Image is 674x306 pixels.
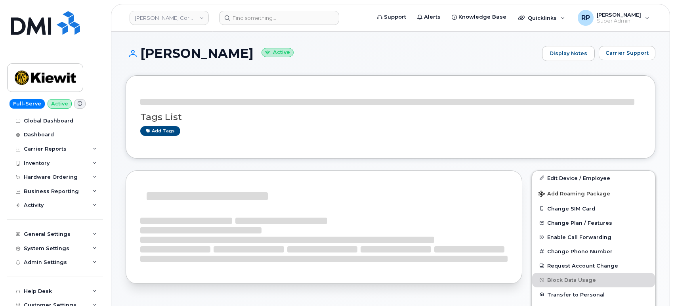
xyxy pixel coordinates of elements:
span: Change Plan / Features [547,220,612,226]
span: Carrier Support [605,49,649,57]
button: Request Account Change [532,258,655,273]
button: Block Data Usage [532,273,655,287]
button: Add Roaming Package [532,185,655,201]
button: Enable Call Forwarding [532,230,655,244]
button: Change Phone Number [532,244,655,258]
a: Display Notes [542,46,595,61]
span: Add Roaming Package [538,191,610,198]
button: Change SIM Card [532,201,655,216]
small: Active [262,48,294,57]
h3: Tags List [140,112,641,122]
span: Enable Call Forwarding [547,234,611,240]
a: Edit Device / Employee [532,171,655,185]
a: Add tags [140,126,180,136]
button: Carrier Support [599,46,655,60]
button: Change Plan / Features [532,216,655,230]
h1: [PERSON_NAME] [126,46,538,60]
button: Transfer to Personal [532,287,655,302]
